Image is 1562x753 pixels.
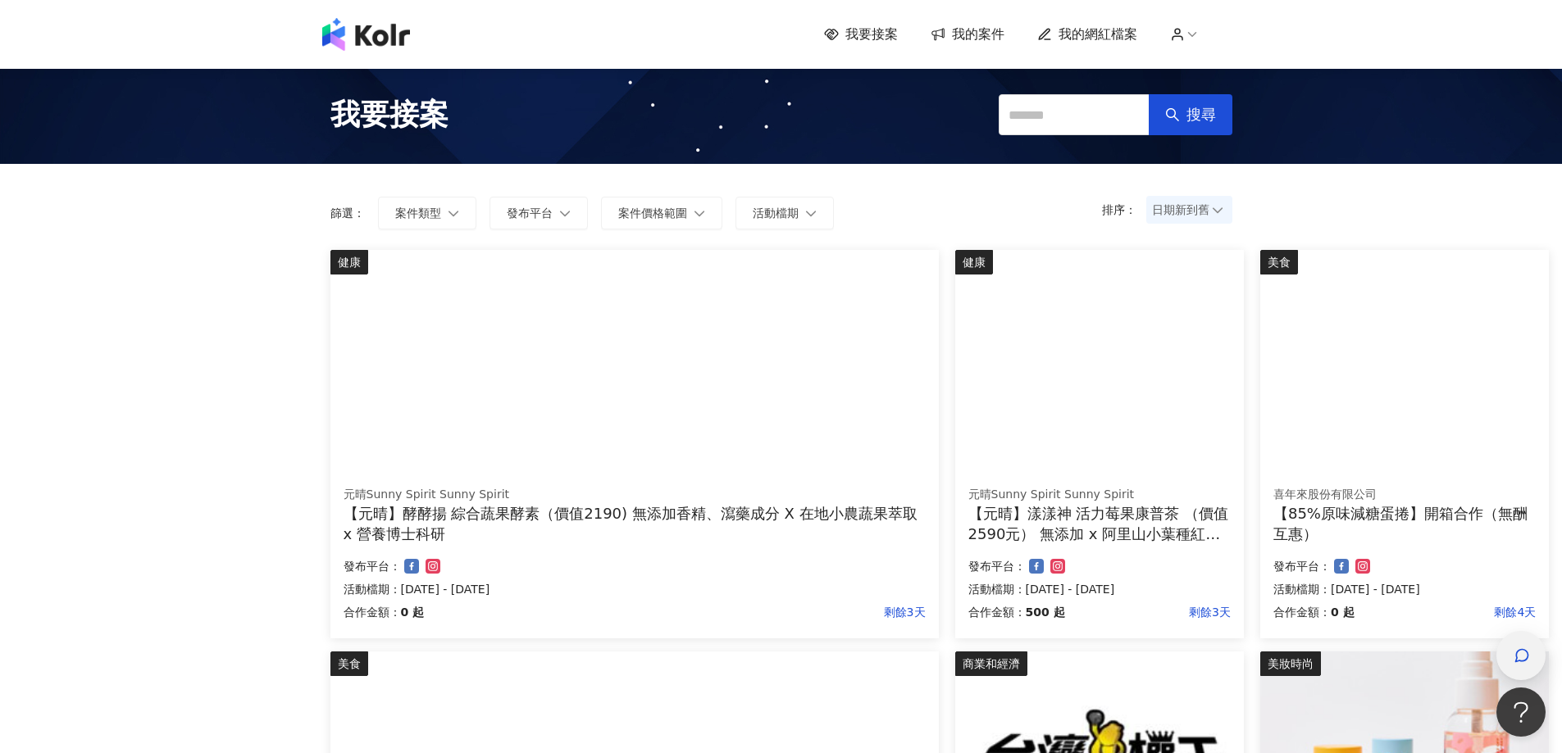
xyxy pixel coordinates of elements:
span: 我要接案 [845,25,898,43]
button: 發布平台 [490,197,588,229]
a: 我要接案 [824,25,898,43]
div: 美妝時尚 [1260,651,1321,676]
p: 發布平台： [968,556,1026,576]
p: 活動檔期：[DATE] - [DATE] [968,579,1231,599]
span: 我的案件 [952,25,1004,43]
p: 發布平台： [1273,556,1331,576]
div: 【85%原味減糖蛋捲】開箱合作（無酬互惠） [1273,503,1536,544]
img: logo [322,18,410,51]
div: 喜年來股份有限公司 [1273,487,1536,503]
p: 活動檔期：[DATE] - [DATE] [1273,579,1536,599]
p: 活動檔期：[DATE] - [DATE] [344,579,926,599]
div: 健康 [955,250,993,274]
div: 元晴Sunny Spirit Sunny Spirit [344,487,926,503]
p: 合作金額： [968,602,1026,622]
p: 排序： [1102,203,1146,216]
p: 500 起 [1026,602,1065,622]
img: 85%原味減糖蛋捲 [1260,250,1549,467]
span: 我要接案 [330,94,449,135]
div: 美食 [330,651,368,676]
div: 元晴Sunny Spirit Sunny Spirit [968,487,1231,503]
button: 案件價格範圍 [601,197,722,229]
p: 合作金額： [344,602,401,622]
span: 案件類型 [395,206,441,220]
div: 【元晴】漾漾神 活力莓果康普茶 （價值2590元） 無添加 x 阿里山小葉種紅茶 x 多國專利原料 x 營養博士科研 [968,503,1231,544]
p: 0 起 [1331,602,1355,622]
div: 商業和經濟 [955,651,1027,676]
p: 發布平台： [344,556,401,576]
span: 搜尋 [1186,106,1216,124]
button: 活動檔期 [735,197,834,229]
iframe: Help Scout Beacon - Open [1496,687,1546,737]
div: 健康 [330,250,368,274]
p: 合作金額： [1273,602,1331,622]
button: 搜尋 [1149,94,1232,135]
img: 漾漾神｜活力莓果康普茶沖泡粉 [955,250,1244,467]
span: 案件價格範圍 [618,206,687,220]
span: search [1165,107,1180,122]
span: 發布平台 [507,206,553,220]
p: 篩選： [330,206,365,220]
img: 酵酵揚｜綜合蔬果酵素 [330,250,939,467]
p: 0 起 [401,602,425,622]
a: 我的案件 [931,25,1004,43]
a: 我的網紅檔案 [1037,25,1137,43]
p: 剩餘3天 [424,602,925,622]
span: 我的網紅檔案 [1059,25,1137,43]
span: 日期新到舊 [1152,197,1227,222]
div: 【元晴】酵酵揚 綜合蔬果酵素（價值2190) 無添加香精、瀉藥成分 X 在地小農蔬果萃取 x 營養博士科研 [344,503,926,544]
button: 案件類型 [378,197,476,229]
p: 剩餘3天 [1065,602,1231,622]
div: 美食 [1260,250,1298,274]
p: 剩餘4天 [1355,602,1537,622]
span: 活動檔期 [753,206,799,220]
